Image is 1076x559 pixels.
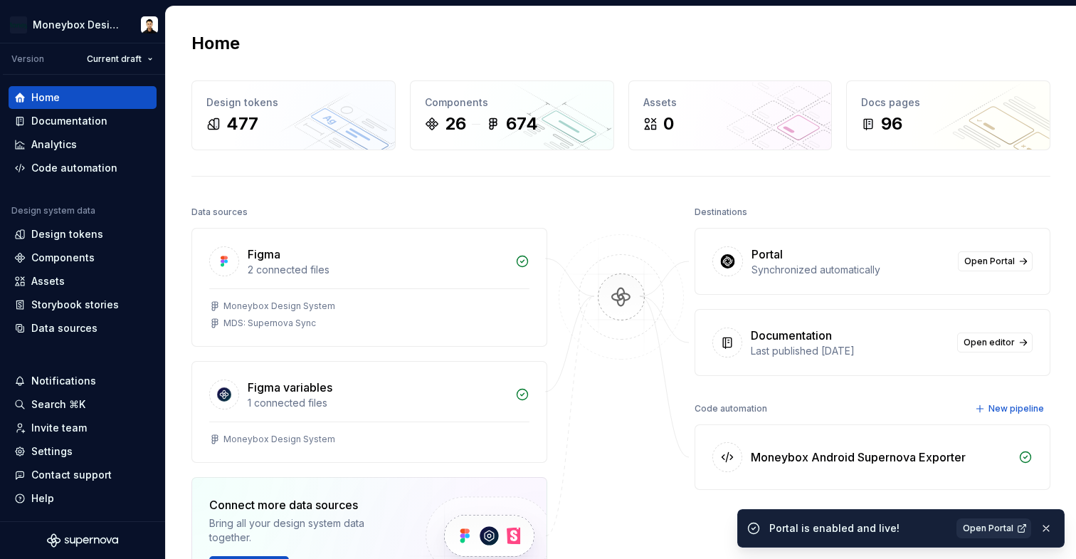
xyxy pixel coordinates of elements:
div: Figma variables [248,379,332,396]
span: New pipeline [988,403,1044,414]
div: Code automation [695,399,767,419]
a: Documentation [9,110,157,132]
a: Design tokens477 [191,80,396,150]
div: Code automation [31,161,117,175]
a: Open Portal [956,518,1031,538]
div: Moneybox Design System [223,301,335,312]
div: Components [31,251,95,265]
div: Design tokens [31,227,103,241]
img: Derek [141,16,158,33]
div: 0 [663,113,674,135]
a: Figma variables1 connected filesMoneybox Design System [191,361,547,463]
div: Analytics [31,137,77,152]
a: Components26674 [410,80,614,150]
a: Design tokens [9,223,157,246]
div: Version [11,53,44,65]
div: Help [31,491,54,506]
a: Open editor [957,333,1033,352]
div: Moneybox Android Supernova Exporter [751,449,966,466]
div: Portal is enabled and live! [769,521,948,536]
h2: Home [191,32,240,55]
a: Assets0 [628,80,833,150]
button: Contact support [9,464,157,486]
div: Portal [751,246,783,263]
div: 96 [881,113,902,135]
div: Data sources [191,202,248,222]
div: 26 [445,113,466,135]
div: Assets [31,274,65,288]
div: Home [31,90,60,105]
div: Destinations [695,202,747,222]
span: Current draft [87,53,142,65]
a: Data sources [9,317,157,340]
div: Components [425,95,599,110]
a: Code automation [9,157,157,179]
div: Notifications [31,374,96,388]
a: Open Portal [958,251,1033,271]
div: Synchronized automatically [751,263,949,277]
div: Storybook stories [31,298,119,312]
div: Settings [31,444,73,459]
svg: Supernova Logo [47,533,118,548]
span: Open editor [964,337,1015,348]
a: Home [9,86,157,109]
button: Current draft [80,49,159,69]
a: Docs pages96 [846,80,1050,150]
a: Components [9,246,157,269]
button: Search ⌘K [9,393,157,416]
div: 2 connected files [248,263,507,277]
div: Search ⌘K [31,397,85,412]
div: Design system data [11,205,95,216]
div: Invite team [31,421,87,435]
button: New pipeline [971,399,1050,419]
a: Assets [9,270,157,293]
div: Moneybox Design System [223,434,335,445]
span: Open Portal [963,523,1013,534]
button: Moneybox Design SystemDerek [3,9,162,40]
div: 674 [506,113,538,135]
div: Bring all your design system data together. [209,516,401,545]
a: Settings [9,440,157,463]
a: Analytics [9,133,157,156]
button: Help [9,487,157,510]
div: Figma [248,246,280,263]
div: Contact support [31,468,112,482]
div: Assets [643,95,818,110]
span: Open Portal [964,256,1015,267]
div: 477 [226,113,258,135]
a: Invite team [9,417,157,439]
div: Docs pages [861,95,1035,110]
div: Moneybox Design System [33,18,124,32]
div: Last published [DATE] [751,344,949,358]
div: Documentation [31,114,107,128]
img: c17557e8-ebdc-49e2-ab9e-7487adcf6d53.png [10,16,27,33]
div: 1 connected files [248,396,507,410]
div: Documentation [751,327,832,344]
div: Design tokens [206,95,381,110]
div: MDS: Supernova Sync [223,318,316,329]
div: Connect more data sources [209,496,401,513]
a: Storybook stories [9,293,157,316]
a: Figma2 connected filesMoneybox Design SystemMDS: Supernova Sync [191,228,547,347]
div: Data sources [31,321,97,335]
button: Notifications [9,370,157,392]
